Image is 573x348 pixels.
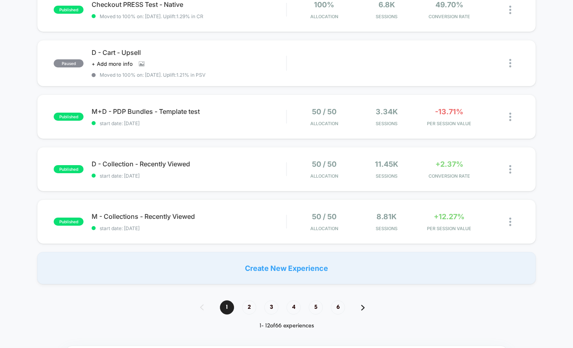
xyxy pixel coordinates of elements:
[192,323,381,329] div: 1 - 12 of 66 experiences
[509,165,511,174] img: close
[509,218,511,226] img: close
[92,173,286,179] span: start date: [DATE]
[509,113,511,121] img: close
[92,61,133,67] span: + Add more info
[92,160,286,168] span: D - Collection - Recently Viewed
[92,120,286,126] span: start date: [DATE]
[435,160,463,168] span: +2.37%
[54,218,84,226] span: published
[310,121,338,126] span: Allocation
[420,226,479,231] span: PER SESSION VALUE
[310,226,338,231] span: Allocation
[435,107,463,116] span: -13.71%
[92,212,286,220] span: M - Collections - Recently Viewed
[420,173,479,179] span: CONVERSION RATE
[358,121,416,126] span: Sessions
[434,212,464,221] span: +12.27%
[358,173,416,179] span: Sessions
[92,225,286,231] span: start date: [DATE]
[54,113,84,121] span: published
[54,59,84,67] span: paused
[358,14,416,19] span: Sessions
[312,160,337,168] span: 50 / 50
[100,13,203,19] span: Moved to 100% on: [DATE] . Uplift: 1.29% in CR
[309,300,323,314] span: 5
[376,212,397,221] span: 8.81k
[358,226,416,231] span: Sessions
[242,300,256,314] span: 2
[509,59,511,67] img: close
[92,107,286,115] span: M+D - PDP Bundles - Template test
[509,6,511,14] img: close
[92,0,286,8] span: Checkout PRESS Test - Native
[92,48,286,57] span: D - Cart - Upsell
[310,173,338,179] span: Allocation
[376,107,398,116] span: 3.34k
[37,252,535,284] div: Create New Experience
[286,300,301,314] span: 4
[312,212,337,221] span: 50 / 50
[435,0,463,9] span: 49.70%
[331,300,345,314] span: 6
[379,0,395,9] span: 6.8k
[54,165,84,173] span: published
[100,72,205,78] span: Moved to 100% on: [DATE] . Uplift: 1.21% in PSV
[420,121,479,126] span: PER SESSION VALUE
[312,107,337,116] span: 50 / 50
[375,160,398,168] span: 11.45k
[220,300,234,314] span: 1
[314,0,334,9] span: 100%
[54,6,84,14] span: published
[310,14,338,19] span: Allocation
[420,14,479,19] span: CONVERSION RATE
[264,300,278,314] span: 3
[361,305,365,310] img: pagination forward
